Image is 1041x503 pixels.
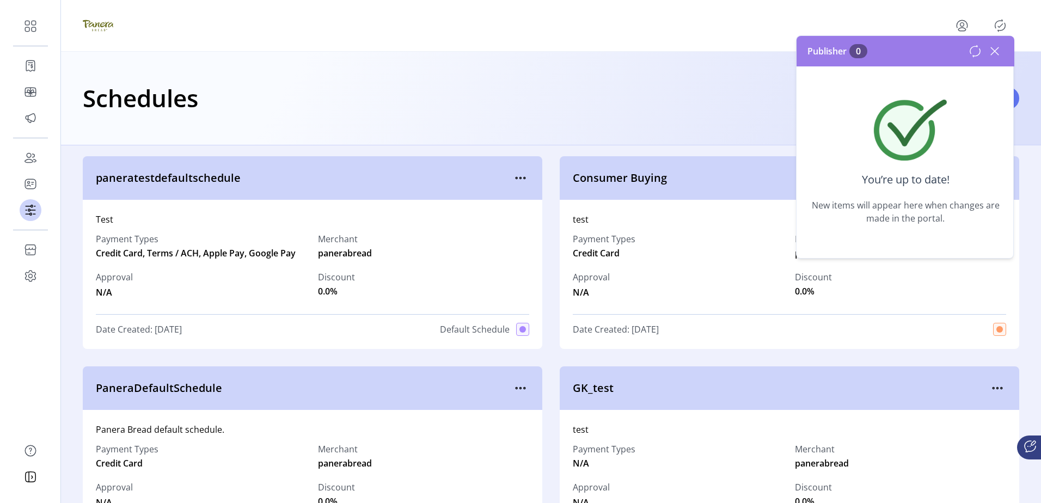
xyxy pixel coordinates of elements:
[96,232,307,246] label: Payment Types
[573,170,989,186] span: Consumer Buying
[795,247,849,260] span: panerabread
[318,457,372,470] span: panerabread
[512,379,529,397] button: menu
[573,284,610,299] span: N/A
[573,481,610,494] span: Approval
[573,271,610,284] span: Approval
[991,17,1009,34] button: Publisher Panel
[795,285,815,298] span: 0.0%
[96,170,512,186] span: paneratestdefaultschedule
[96,213,529,226] div: Test
[318,285,338,298] span: 0.0%
[318,232,372,246] label: Merchant
[795,443,849,456] label: Merchant
[318,481,355,494] label: Discount
[803,199,1008,225] span: New items will appear here when changes are made in the portal.
[573,323,659,336] span: Date Created: [DATE]
[795,232,849,246] label: Merchant
[96,481,133,494] span: Approval
[318,443,372,456] label: Merchant
[573,457,589,470] span: N/A
[807,45,867,58] span: Publisher
[953,17,971,34] button: menu
[96,457,143,470] span: Credit Card
[795,481,832,494] label: Discount
[573,443,635,456] label: Payment Types
[573,247,620,260] span: Credit Card
[795,271,832,284] label: Discount
[512,169,529,187] button: menu
[862,161,950,199] span: You’re up to date!
[849,44,867,58] span: 0
[96,423,529,436] div: Panera Bread default schedule.
[83,79,198,117] h1: Schedules
[96,323,182,336] span: Date Created: [DATE]
[96,271,133,284] span: Approval
[573,380,989,396] span: GK_test
[573,232,635,246] label: Payment Types
[573,213,1006,226] div: test
[440,323,510,336] span: Default Schedule
[795,457,849,470] span: panerabread
[318,247,372,260] span: panerabread
[96,247,307,260] span: Credit Card, Terms / ACH, Apple Pay, Google Pay
[318,271,355,284] label: Discount
[989,379,1006,397] button: menu
[96,380,512,396] span: PaneraDefaultSchedule
[573,423,1006,436] div: test
[83,10,113,41] img: logo
[96,443,158,456] label: Payment Types
[96,284,133,299] span: N/A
